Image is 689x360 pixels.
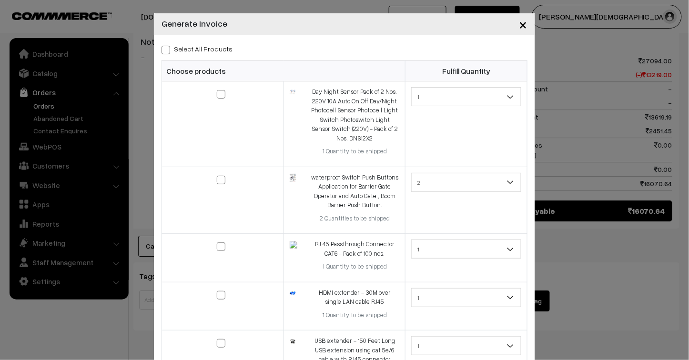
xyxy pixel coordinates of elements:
div: RJ 45 Passthrough Connector CAT6 - Pack of 100 nos. [310,240,399,258]
img: 1668754068877861PrjQqklhL_SL1170_1.jpg [290,338,296,344]
span: 1 [411,240,521,259]
span: 1 [412,290,521,306]
label: Select all Products [162,44,233,54]
span: 2 [411,173,521,192]
span: 1 [412,89,521,105]
img: 17284621863520Day-night-sensor.jpg [290,90,296,95]
span: 1 [411,87,521,106]
th: Choose products [162,60,405,81]
span: 2 [412,174,521,191]
span: 1 [412,241,521,258]
div: HDMI extender - 30M over single LAN cable RJ45 [310,288,399,307]
h4: Generate Invoice [162,17,227,30]
div: Day Night Sensor Pack of 2 Nos. 220V 10A Auto On Off Day/Night Photocell Sensor Photocell Light S... [310,87,399,143]
th: Fulfill Quantity [405,60,527,81]
span: 1 [411,288,521,307]
span: × [519,15,527,33]
span: 1 [412,338,521,354]
button: Close [512,10,535,39]
span: 1 [411,336,521,355]
div: waterproof Switch Push Buttons Application for Barrier Gate Operator and Auto Gate , Boom Barrier... [310,173,399,210]
img: 16786919584081RJ45-pass-through-connector.jpeg [290,241,297,249]
div: 2 Quantities to be shipped [310,214,399,223]
img: 16687537534017618ZHKKAluL_SL1500_1.jpg [290,290,296,296]
div: 1 Quantity to be shipped [310,262,399,271]
div: 1 Quantity to be shipped [310,310,399,320]
div: 1 Quantity to be shipped [310,147,399,156]
img: 17194758308099waterproof-button-for-boom-barrier-parking-gate.jpg [290,174,296,182]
